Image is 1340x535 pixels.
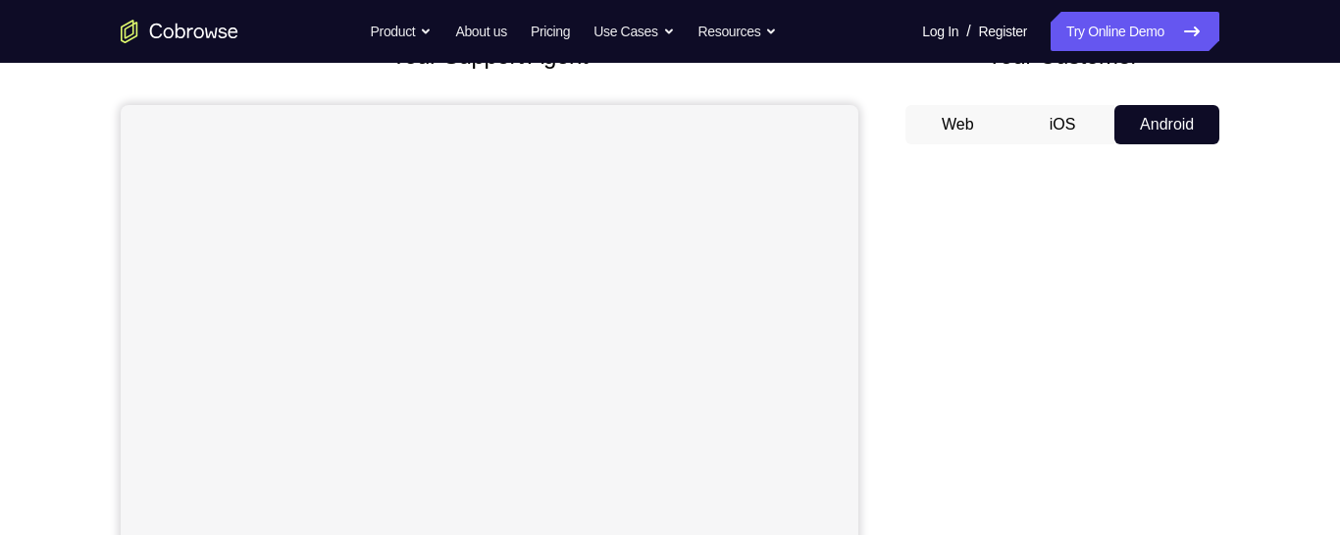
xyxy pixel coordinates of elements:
[531,12,570,51] a: Pricing
[455,12,506,51] a: About us
[979,12,1027,51] a: Register
[593,12,674,51] button: Use Cases
[922,12,958,51] a: Log In
[966,20,970,43] span: /
[1010,105,1115,144] button: iOS
[121,20,238,43] a: Go to the home page
[905,105,1010,144] button: Web
[371,12,433,51] button: Product
[1051,12,1219,51] a: Try Online Demo
[1114,105,1219,144] button: Android
[698,12,778,51] button: Resources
